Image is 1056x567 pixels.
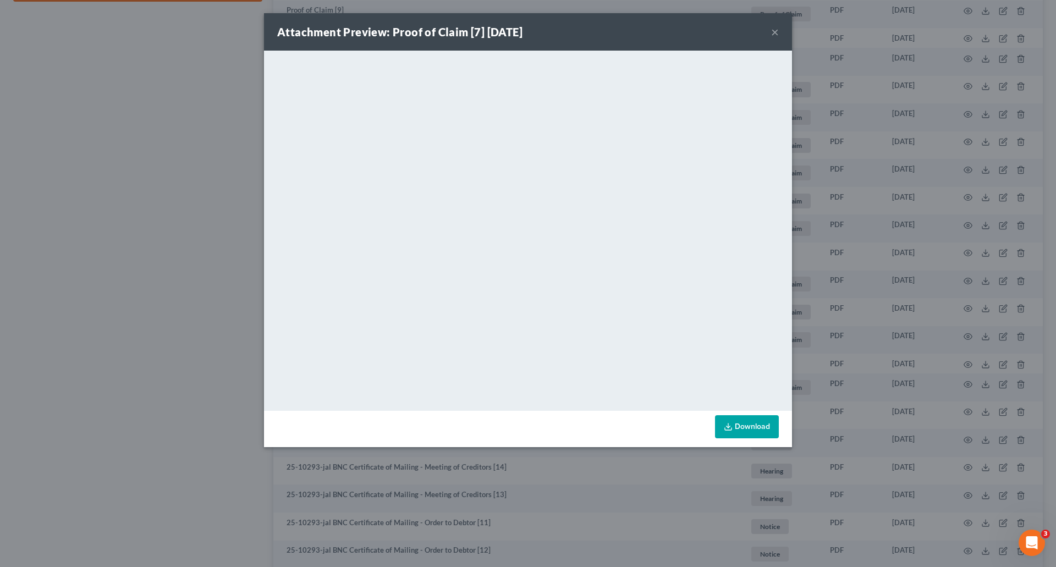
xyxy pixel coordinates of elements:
[277,25,522,38] strong: Attachment Preview: Proof of Claim [7] [DATE]
[1041,530,1050,538] span: 3
[771,25,779,38] button: ×
[264,51,792,408] iframe: <object ng-attr-data='[URL][DOMAIN_NAME]' type='application/pdf' width='100%' height='650px'></ob...
[1019,530,1045,556] iframe: Intercom live chat
[715,415,779,438] a: Download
